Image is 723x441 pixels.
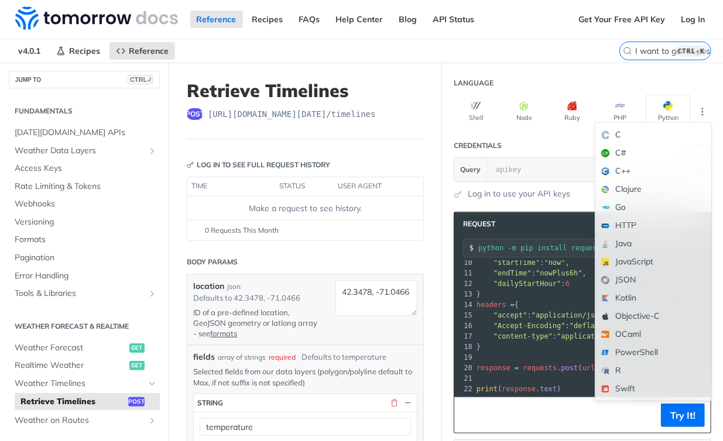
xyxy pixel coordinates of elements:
span: Weather on Routes [15,415,145,426]
button: PHP [598,95,643,128]
p: ID of a pre-defined location, GeoJSON geometry or latlong array - see [193,307,318,339]
a: Webhooks [9,195,160,213]
button: Shell [454,95,499,128]
span: Recipes [69,46,100,56]
div: Kotlin [595,289,711,307]
button: Copy to clipboard [460,406,477,424]
div: 18 [454,342,474,352]
a: Realtime Weatherget [9,357,160,374]
span: } [477,343,481,351]
span: print [477,385,498,393]
div: Swift [595,380,711,398]
span: Weather Data Layers [15,145,145,157]
div: string [197,398,223,407]
span: get [129,361,145,370]
button: Delete [389,398,400,408]
a: Formats [9,231,160,249]
div: 14 [454,299,474,310]
div: JavaScript [595,253,711,271]
button: string [194,394,417,412]
div: array of strings [218,352,266,363]
div: Body Params [187,257,238,267]
span: : , [477,311,612,319]
a: Error Handling [9,267,160,285]
button: Ruby [550,95,595,128]
div: JSON [595,271,711,289]
div: Objective-C [595,307,711,325]
div: 19 [454,352,474,363]
span: ( . ) [477,385,561,393]
span: Versioning [15,216,157,228]
th: time [187,177,275,196]
div: 22 [454,384,474,394]
span: "Accept-Encoding" [494,322,566,330]
div: C [595,126,711,144]
span: Formats [15,234,157,246]
span: : [477,280,570,288]
span: Retrieve Timelines [20,396,125,408]
span: CTRL-/ [128,75,153,84]
input: apikey [490,158,695,181]
span: headers [477,301,506,309]
div: HTTP [595,216,711,235]
img: Tomorrow.io Weather API Docs [15,6,178,30]
span: Realtime Weather [15,360,126,371]
span: text [540,385,557,393]
span: response [502,385,536,393]
div: json [227,281,241,292]
a: Retrieve Timelinespost [15,393,160,411]
div: Make a request to see history. [192,202,419,215]
span: Weather Timelines [15,378,145,390]
div: Credentials [454,140,502,151]
div: 17 [454,331,474,342]
a: [DATE][DOMAIN_NAME] APIs [9,124,160,142]
h2: Fundamentals [9,106,160,116]
div: Log in to see full request history [187,160,330,170]
a: Reference [190,11,243,28]
span: Rate Limiting & Tokens [15,181,157,192]
span: "accept" [494,311,527,319]
div: 13 [454,289,474,299]
span: https://api.tomorrow.io/v4/timelines [208,108,376,120]
a: Reference [109,42,175,60]
a: Weather TimelinesHide subpages for Weather Timelines [9,375,160,392]
div: 12 [454,278,474,289]
span: : , [477,322,655,330]
button: Try It! [661,404,705,427]
span: Error Handling [15,270,157,282]
a: Versioning [9,213,160,231]
button: Node [502,95,547,128]
span: . ( , , ) [477,364,722,372]
a: Blog [393,11,424,28]
span: "deflate, gzip, br" [570,322,650,330]
a: Weather on RoutesShow subpages for Weather on Routes [9,412,160,429]
a: Recipes [246,11,290,28]
a: Get Your Free API Key [572,11,671,28]
th: user agent [334,177,400,196]
div: 10 [454,257,474,268]
button: Show subpages for Weather Data Layers [148,146,157,156]
span: "startTime" [494,259,540,267]
h2: Weather Forecast & realtime [9,321,160,332]
a: formats [210,329,237,338]
span: Tools & Libraries [15,288,145,299]
label: location [193,280,224,292]
p: Selected fields from our data layers (polygon/polyline default to Max, if not suffix is not speci... [193,366,417,387]
span: 0 Requests This Month [205,225,279,236]
div: Java [595,235,711,253]
span: "content-type" [494,332,553,340]
span: Weather Forecast [15,342,126,354]
span: post [561,364,578,372]
div: Go [595,198,711,216]
span: v4.0.1 [12,42,47,60]
svg: More ellipsis [697,106,708,117]
span: = [515,364,519,372]
a: Help Center [330,11,390,28]
span: = [510,301,515,309]
span: "now" [544,259,566,267]
span: Query [460,164,481,175]
div: Language [454,78,494,88]
span: "application/json" [532,311,608,319]
span: : , [477,259,570,267]
button: Hide [403,398,413,408]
